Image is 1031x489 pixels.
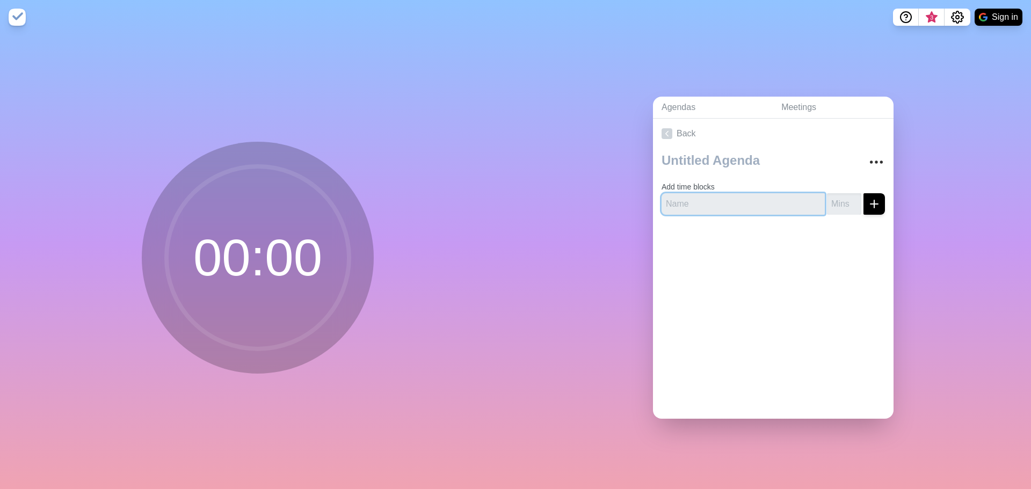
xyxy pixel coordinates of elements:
[945,9,970,26] button: Settings
[893,9,919,26] button: Help
[979,13,988,21] img: google logo
[773,97,894,119] a: Meetings
[662,193,825,215] input: Name
[662,183,715,191] label: Add time blocks
[9,9,26,26] img: timeblocks logo
[866,151,887,173] button: More
[827,193,861,215] input: Mins
[919,9,945,26] button: What’s new
[975,9,1022,26] button: Sign in
[653,119,894,149] a: Back
[927,13,936,22] span: 3
[653,97,773,119] a: Agendas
